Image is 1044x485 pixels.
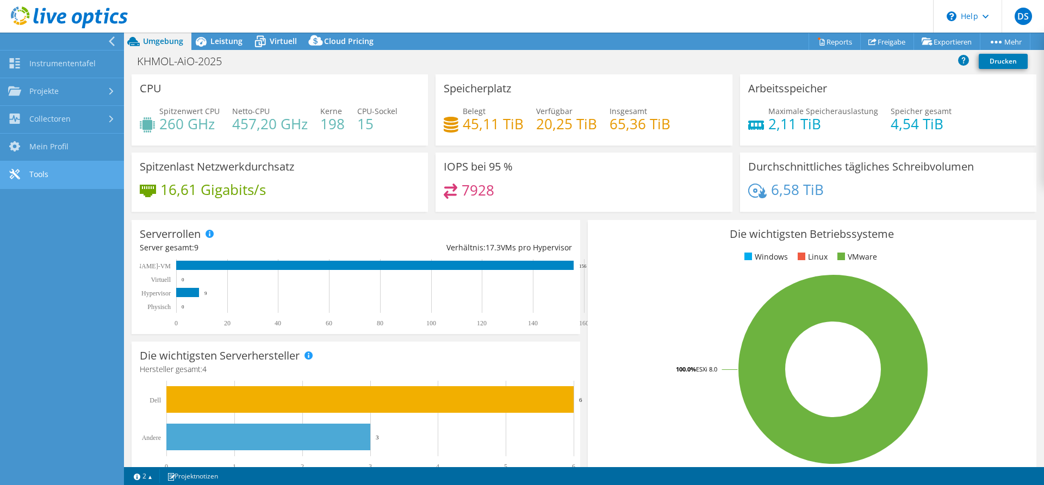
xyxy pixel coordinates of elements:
h3: Die wichtigsten Betriebssysteme [596,228,1028,240]
span: 4 [202,364,207,374]
span: DS [1015,8,1032,25]
span: Belegt [463,106,486,116]
text: 40 [275,319,281,327]
text: 3 [376,434,379,440]
text: 80 [377,319,383,327]
h1: KHMOL-AiO-2025 [132,55,239,67]
text: 100 [426,319,436,327]
span: Insgesamt [610,106,647,116]
text: 5 [504,463,507,470]
div: Verhältnis: VMs pro Hypervisor [356,242,571,254]
h4: 7928 [462,184,494,196]
span: CPU-Sockel [357,106,397,116]
li: Linux [795,251,828,263]
span: Kerne [320,106,342,116]
text: 4 [436,463,439,470]
text: Andere [142,434,161,442]
h4: 65,36 TiB [610,118,670,130]
text: 0 [182,304,184,310]
tspan: ESXi 8.0 [696,365,717,373]
li: VMware [835,251,877,263]
span: Speicher gesamt [891,106,952,116]
a: Mehr [980,33,1030,50]
h3: Die wichtigsten Serverhersteller [140,350,300,362]
text: 9 [204,291,207,296]
span: Spitzenwert CPU [159,106,220,116]
a: Reports [809,33,861,50]
text: 0 [182,277,184,282]
text: 60 [326,319,332,327]
text: 20 [224,319,231,327]
text: Hypervisor [141,289,171,297]
h4: 260 GHz [159,118,220,130]
a: Exportieren [913,33,980,50]
a: Projektnotizen [159,469,226,483]
a: 2 [126,469,160,483]
h4: 2,11 TiB [768,118,878,130]
h3: CPU [140,83,161,95]
text: 120 [477,319,487,327]
h4: 20,25 TiB [536,118,597,130]
h4: 15 [357,118,397,130]
h3: IOPS bei 95 % [444,161,513,173]
svg: \n [947,11,956,21]
text: Dell [150,396,161,404]
h4: 198 [320,118,345,130]
span: Netto-CPU [232,106,270,116]
span: Cloud Pricing [324,36,374,46]
h4: 457,20 GHz [232,118,308,130]
h4: Hersteller gesamt: [140,363,572,375]
span: 17.3 [486,242,501,253]
h3: Speicherplatz [444,83,511,95]
text: 156 [579,263,587,269]
span: Leistung [210,36,243,46]
h3: Serverrollen [140,228,201,240]
span: Virtuell [270,36,297,46]
text: 1 [233,463,236,470]
text: 0 [165,463,168,470]
span: Maximale Speicherauslastung [768,106,878,116]
span: 9 [194,242,198,253]
h4: 4,54 TiB [891,118,952,130]
text: 6 [572,463,575,470]
h3: Arbeitsspeicher [748,83,827,95]
text: 140 [528,319,538,327]
text: Virtuell [151,276,171,284]
text: 160 [579,319,589,327]
h4: 45,11 TiB [463,118,524,130]
text: 6 [579,396,582,403]
span: Verfügbar [536,106,573,116]
text: 2 [301,463,304,470]
h3: Spitzenlast Netzwerkdurchsatz [140,161,294,173]
a: Freigabe [860,33,914,50]
tspan: 100.0% [676,365,696,373]
span: Umgebung [143,36,183,46]
div: Server gesamt: [140,242,356,254]
h4: 16,61 Gigabits/s [160,184,266,196]
a: Drucken [979,54,1028,69]
text: Physisch [147,303,171,311]
text: 0 [175,319,178,327]
li: Windows [742,251,788,263]
h4: 6,58 TiB [771,184,824,196]
text: 3 [369,463,372,470]
h3: Durchschnittliches tägliches Schreibvolumen [748,161,974,173]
